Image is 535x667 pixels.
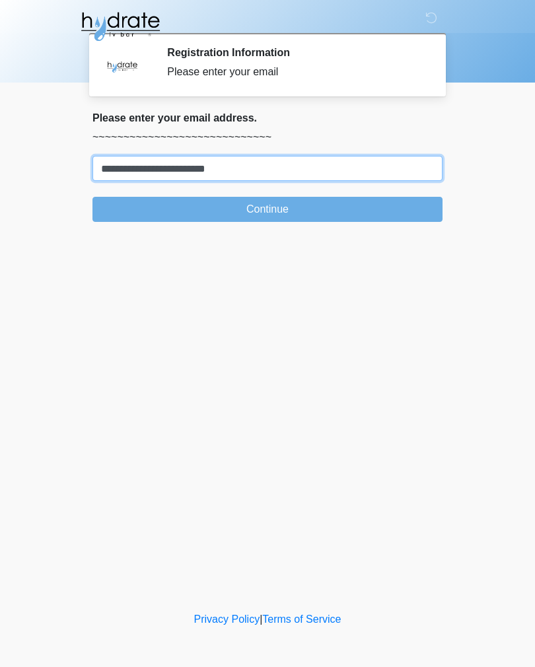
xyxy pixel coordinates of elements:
img: Agent Avatar [102,46,142,86]
a: Privacy Policy [194,614,260,625]
p: ~~~~~~~~~~~~~~~~~~~~~~~~~~~~~ [92,129,443,145]
button: Continue [92,197,443,222]
div: Please enter your email [167,64,423,80]
a: | [260,614,262,625]
img: Hydrate IV Bar - Fort Collins Logo [79,10,161,43]
a: Terms of Service [262,614,341,625]
h2: Please enter your email address. [92,112,443,124]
